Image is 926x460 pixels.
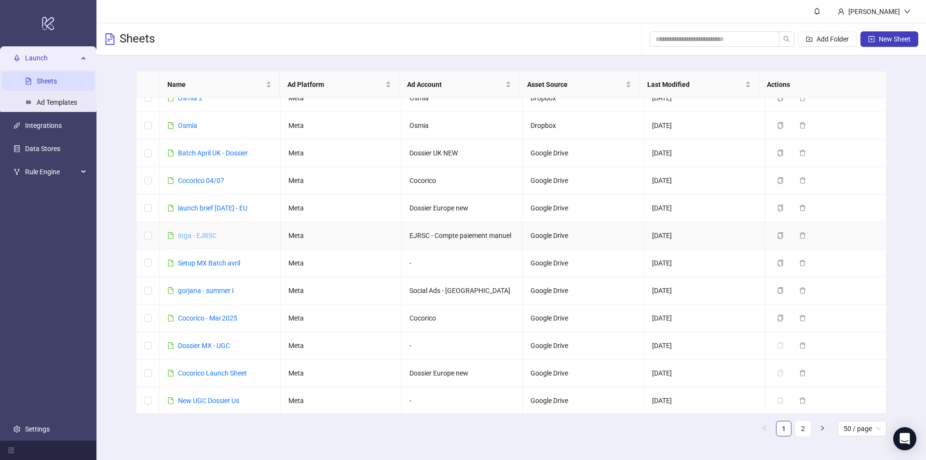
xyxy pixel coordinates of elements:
[25,145,60,153] a: Data Stores
[647,79,744,90] span: Last Modified
[160,71,280,98] th: Name
[814,8,820,14] span: bell
[281,222,402,250] td: Meta
[178,204,247,212] a: launch brief [DATE] - EU
[795,421,811,436] li: 2
[806,36,813,42] span: folder-add
[523,360,644,387] td: Google Drive
[37,77,57,85] a: Sheets
[25,425,50,433] a: Settings
[14,168,20,175] span: fork
[523,222,644,250] td: Google Drive
[777,205,784,211] span: copy
[644,277,765,305] td: [DATE]
[281,387,402,415] td: Meta
[777,150,784,156] span: copy
[799,397,806,404] span: delete
[799,232,806,239] span: delete
[178,314,237,322] a: Cocorico - Mai 2025
[402,332,523,360] td: -
[799,260,806,266] span: delete
[644,387,765,415] td: [DATE]
[281,84,402,112] td: Meta
[167,287,174,294] span: file
[281,277,402,305] td: Meta
[281,305,402,332] td: Meta
[402,277,523,305] td: Social Ads - [GEOGRAPHIC_DATA]
[523,250,644,277] td: Google Drive
[799,95,806,101] span: delete
[644,112,765,139] td: [DATE]
[759,71,879,98] th: Actions
[817,35,849,43] span: Add Folder
[402,195,523,222] td: Dossier Europe new
[893,427,916,450] div: Open Intercom Messenger
[904,8,911,15] span: down
[777,315,784,321] span: copy
[178,232,217,239] a: Inga - EJRSC
[25,122,62,129] a: Integrations
[178,397,239,404] a: New UGC Dossier Us
[178,177,224,184] a: Cocorico 04/07
[527,79,624,90] span: Asset Source
[773,340,791,351] button: The sheet needs to be migrated before it can be duplicated. Please open the sheet to migrate it.
[819,425,825,431] span: right
[777,177,784,184] span: copy
[799,122,806,129] span: delete
[757,421,772,436] li: Previous Page
[815,421,830,436] li: Next Page
[519,71,640,98] th: Asset Source
[402,305,523,332] td: Cocorico
[523,84,644,112] td: Dropbox
[178,342,230,349] a: Dossier MX - UGC
[644,167,765,195] td: [DATE]
[523,195,644,222] td: Google Drive
[815,421,830,436] button: right
[178,122,197,129] a: Osmia
[783,36,790,42] span: search
[167,342,174,349] span: file
[644,84,765,112] td: [DATE]
[773,395,791,406] button: The sheet needs to be migrated before it can be duplicated. Please open the sheet to migrate it.
[644,332,765,360] td: [DATE]
[402,167,523,195] td: Cocorico
[777,287,784,294] span: copy
[167,177,174,184] span: file
[281,332,402,360] td: Meta
[644,250,765,277] td: [DATE]
[37,98,77,106] a: Ad Templates
[523,112,644,139] td: Dropbox
[402,387,523,415] td: -
[167,315,174,321] span: file
[776,421,791,436] a: 1
[777,95,784,101] span: copy
[167,79,264,90] span: Name
[777,260,784,266] span: copy
[167,150,174,156] span: file
[644,305,765,332] td: [DATE]
[167,397,174,404] span: file
[14,55,20,61] span: rocket
[25,48,78,68] span: Launch
[402,139,523,167] td: Dossier UK NEW
[402,222,523,250] td: EJRSC - Compte paiement manuel
[281,112,402,139] td: Meta
[178,287,234,294] a: gorjana - summer I
[844,6,904,17] div: [PERSON_NAME]
[287,79,384,90] span: Ad Platform
[281,360,402,387] td: Meta
[178,259,240,267] a: Setup MX Batch avril
[757,421,772,436] button: left
[799,342,806,349] span: delete
[796,421,810,436] a: 2
[402,360,523,387] td: Dossier Europe new
[860,31,918,47] button: New Sheet
[523,305,644,332] td: Google Drive
[178,94,203,102] a: Osmia 2
[523,387,644,415] td: Google Drive
[799,150,806,156] span: delete
[104,33,116,45] span: file-text
[644,360,765,387] td: [DATE]
[773,367,791,379] button: The sheet needs to be migrated before it can be duplicated. Please open the sheet to migrate it.
[402,250,523,277] td: -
